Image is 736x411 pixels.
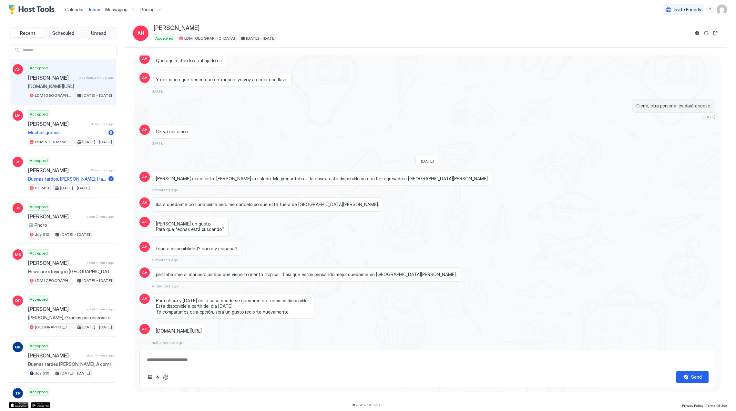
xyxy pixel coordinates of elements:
[82,139,112,145] span: [DATE] - [DATE]
[28,75,76,81] span: [PERSON_NAME]
[142,200,148,205] span: AH
[152,257,179,262] span: 5 minutes ago
[79,75,114,80] span: less than a minute ago
[156,176,489,182] span: [PERSON_NAME] como esta. [PERSON_NAME] la saluda. Me preguntaba si la casita esta disponible ya q...
[35,278,71,284] span: LDM [GEOGRAPHIC_DATA]
[156,77,287,83] span: Y nos dicen que tienen que entrar pero yo voy a cerrar con llave
[28,315,114,321] span: [PERSON_NAME], Gracias por reservar con nosotros en [GEOGRAPHIC_DATA][PERSON_NAME]! Confirmamos t...
[15,159,20,165] span: JF
[110,176,112,181] span: 3
[421,159,434,164] span: [DATE]
[30,111,48,117] span: Accepted
[154,25,199,32] span: [PERSON_NAME]
[89,7,100,12] span: Inbox
[156,272,457,277] span: pensaba irme al mar pero parece que viene tormenta tropical! :) asi que estoy pensando mejor qued...
[15,390,21,396] span: TP
[152,89,165,94] span: [DATE]
[156,298,309,315] span: Para ahora y [DATE] en la casa donde se quedaron no tenemos disponible Esta disponible a partir d...
[110,130,112,135] span: 5
[352,403,380,407] span: © 2025 Host Tools
[28,121,88,127] span: [PERSON_NAME]
[28,260,84,266] span: [PERSON_NAME]
[706,404,727,407] span: Terms Of Use
[15,298,21,304] span: DP
[682,402,703,408] a: Privacy Policy
[15,344,21,350] span: GK
[30,296,48,302] span: Accepted
[155,35,173,41] span: Accepted
[15,113,21,118] span: LM
[636,103,711,109] span: Cierre, otra persona les dará acceso.
[152,141,165,145] span: [DATE]
[52,30,74,36] span: Scheduled
[9,5,57,15] a: Host Tools Logo
[91,30,106,36] span: Unread
[28,176,106,182] span: Buenas tardes, [PERSON_NAME], Ha sido un placer tenerte como huésped. Esperamos que hayas disfrut...
[162,373,169,381] button: ChatGPT Auto Reply
[35,93,71,98] span: LDM [GEOGRAPHIC_DATA]
[691,374,702,380] div: Send
[9,27,117,39] div: tab-group
[15,205,20,211] span: JS
[142,75,148,81] span: AH
[156,202,379,207] span: iba a quedarme con una prima pero me cancelo porque esta fuera de [GEOGRAPHIC_DATA][PERSON_NAME].
[28,352,84,359] span: [PERSON_NAME]
[156,246,237,252] span: tendra disponibilidad? ahora y manana?
[90,122,114,126] span: 40 minutes ago
[28,398,84,405] span: [PERSON_NAME]
[140,7,155,13] span: Pricing
[30,389,48,395] span: Accepted
[15,252,21,257] span: MS
[142,270,148,276] span: AH
[674,7,701,13] span: Invite Friends
[30,250,48,256] span: Accepted
[31,402,50,408] a: Google Play Store
[35,232,49,237] span: Joy 610
[706,6,714,14] div: menu
[82,278,112,284] span: [DATE] - [DATE]
[60,232,90,237] span: [DATE] - [DATE]
[105,7,128,13] span: Messaging
[137,29,144,37] span: AH
[60,370,90,376] span: [DATE] - [DATE]
[20,30,35,36] span: Recent
[711,29,719,37] button: Open reservation
[246,35,276,41] span: [DATE] - [DATE]
[28,306,84,312] span: [PERSON_NAME]
[46,29,80,38] button: Scheduled
[142,56,148,62] span: AH
[35,139,71,145] span: Studio 1 La Mascota
[693,29,701,37] button: Reservation information
[20,45,116,56] input: Input Field
[142,127,148,133] span: AH
[28,269,114,275] span: Hi we are staying in [GEOGRAPHIC_DATA][PERSON_NAME]
[28,213,84,220] span: [PERSON_NAME]
[676,371,709,383] button: Send
[82,324,112,330] span: [DATE] - [DATE]
[9,402,28,408] a: App Store
[702,115,715,119] span: [DATE]
[35,185,49,191] span: PT 508
[87,215,114,219] span: about 2 hours ago
[28,130,106,135] span: Muchas gracias
[35,324,71,330] span: [GEOGRAPHIC_DATA][PERSON_NAME] A/C Wifi - New
[156,221,224,232] span: [PERSON_NAME] un gusto Para que fechas está buscando?
[65,6,84,13] a: Calendar
[146,373,154,381] button: Upload image
[11,29,45,38] button: Recent
[35,370,49,376] span: Joy 610
[706,402,727,408] a: Terms Of Use
[30,158,48,164] span: Accepted
[28,167,88,174] span: [PERSON_NAME]
[65,7,84,12] span: Calendar
[702,29,710,37] button: Sync reservation
[60,185,90,191] span: [DATE] - [DATE]
[30,343,48,349] span: Accepted
[717,5,727,15] div: User profile
[30,204,48,210] span: Accepted
[142,174,148,180] span: AH
[152,284,179,288] span: 4 minutes ago
[86,353,114,357] span: about 4 hours ago
[152,340,184,345] span: half a minute ago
